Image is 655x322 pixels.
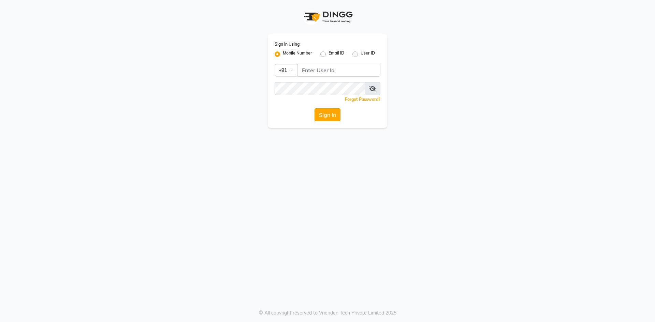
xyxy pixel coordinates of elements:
label: Mobile Number [283,50,312,58]
label: Sign In Using: [275,41,301,47]
input: Username [275,82,365,95]
img: logo1.svg [300,7,355,27]
input: Username [297,64,380,77]
button: Sign In [315,108,340,121]
label: Email ID [329,50,344,58]
a: Forgot Password? [345,97,380,102]
label: User ID [361,50,375,58]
